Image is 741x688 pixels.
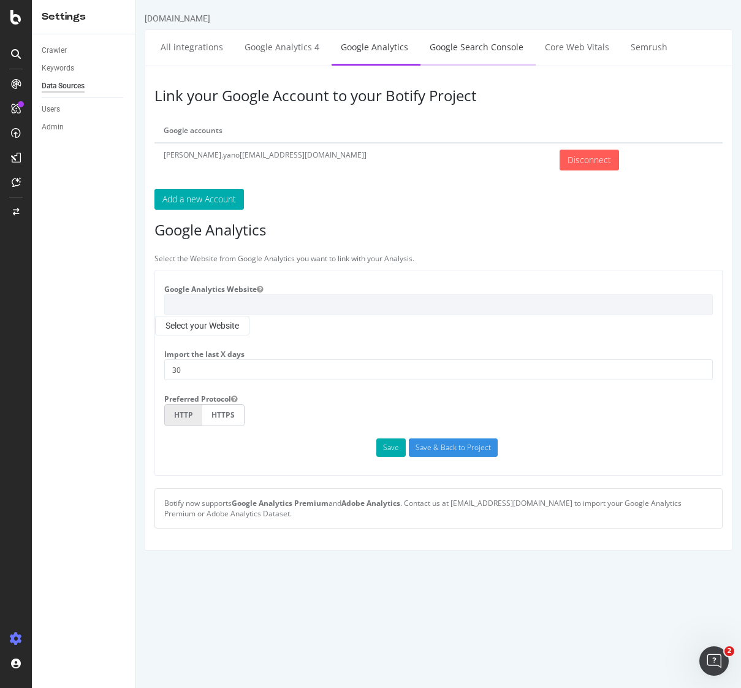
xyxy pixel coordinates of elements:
input: Save & Back to Project [273,438,362,457]
a: Users [42,103,127,116]
div: [DOMAIN_NAME] [9,12,74,25]
p: Select the Website from Google Analytics you want to link with your Analysis. [18,253,587,264]
a: Google Analytics [196,30,281,64]
label: Preferred Protocol [19,389,110,404]
a: Semrush [485,30,541,64]
div: Data Sources [42,80,85,93]
a: Keywords [42,62,127,75]
div: Admin [42,121,64,134]
a: Crawler [42,44,127,57]
a: Google Analytics 4 [99,30,192,64]
a: Core Web Vitals [400,30,482,64]
button: Save [240,438,270,457]
div: Botify now supports and . Contact us at [EMAIL_ADDRESS][DOMAIN_NAME] to import your Google Analyt... [18,488,587,529]
button: Add a new Account [18,189,108,210]
label: Import the last X days [19,345,118,359]
label: Google Analytics Website [19,280,136,294]
th: Google accounts [18,119,414,142]
button: Select your Website [19,316,113,335]
a: Google Search Console [284,30,397,64]
input: Disconnect [424,150,483,170]
a: Admin [42,121,127,134]
iframe: Intercom live chat [699,646,729,676]
strong: Google Analytics Premium [96,498,192,508]
div: Users [42,103,60,116]
label: HTTPS [66,404,108,426]
div: Crawler [42,44,67,57]
a: Data Sources [42,80,127,93]
td: [PERSON_NAME].yano[[EMAIL_ADDRESS][DOMAIN_NAME]] [18,143,414,177]
div: Keywords [42,62,74,75]
span: 2 [724,646,734,656]
button: Google Analytics Website [121,284,127,294]
div: Settings [42,10,126,24]
strong: Adobe Analytics [205,498,264,508]
h3: Link your Google Account to your Botify Project [18,88,587,104]
h3: Google Analytics [18,222,587,238]
label: HTTP [28,404,66,426]
button: Preferred Protocol [95,394,101,404]
a: All integrations [15,30,96,64]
